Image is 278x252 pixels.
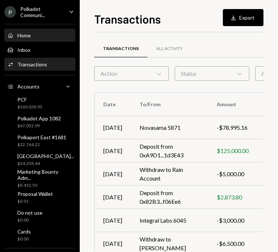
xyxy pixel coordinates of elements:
a: Home [4,29,75,42]
div: $569,038.95 [17,104,42,110]
div: -$78,995.16 [217,123,251,132]
div: [DATE] [103,170,122,178]
td: Integral Labs 6045 [131,209,208,232]
div: -$5,000.00 [217,170,251,178]
a: All Activity [148,40,191,58]
div: [DATE] [103,193,122,202]
div: P [4,6,16,18]
div: Do not use [17,210,42,216]
div: $8,412.50 [17,182,72,189]
td: Withdraw to Rain Account [131,162,208,186]
div: PCF [17,96,42,103]
h1: Transactions [94,12,161,26]
a: [GEOGRAPHIC_DATA]...$24,358.44 [4,151,77,168]
a: Transactions [4,58,75,71]
div: Polkadot App 1082 [17,115,61,121]
div: [DATE] [103,216,122,225]
a: Polkaport East #1681$32,764.22 [4,132,75,149]
div: Polkaport East #1681 [17,134,66,140]
div: Cards [17,228,31,235]
a: Do not use$0.00 [4,207,75,225]
div: All Activity [156,46,183,52]
div: Inbox [17,47,30,53]
div: -$3,000.00 [217,216,251,225]
td: Deposit from 0xA9D1...1d3E43 [131,139,208,162]
a: PCF$569,038.95 [4,94,75,112]
th: Amount [208,93,260,116]
td: Deposit from 0x82B3...f06Ee6 [131,186,208,209]
div: [DATE] [103,123,122,132]
th: Date [95,93,131,116]
div: Transactions [17,61,47,67]
div: $125,000.00 [217,146,251,155]
div: Polkadot Communi... [20,6,63,18]
div: $32,764.22 [17,142,66,148]
div: [DATE] [103,146,122,155]
div: $0.01 [17,198,53,205]
div: [GEOGRAPHIC_DATA]... [17,153,74,159]
a: Marketing Bounty Adm...$8,412.50 [4,170,75,187]
a: Accounts [4,80,75,93]
a: Inbox [4,43,75,56]
a: Cards$0.00 [4,226,75,244]
div: $24,358.44 [17,161,74,167]
div: -$6,500.00 [217,239,251,248]
div: $0.00 [17,236,31,242]
a: Polkadot App 1082$67,052.99 [4,113,75,131]
div: Marketing Bounty Adm... [17,169,72,181]
div: Status [175,66,249,81]
div: Transactions [103,46,139,52]
div: Home [17,32,31,38]
td: Novasama 5871 [131,116,208,139]
div: [DATE] [103,239,122,248]
div: $0.00 [17,217,42,223]
a: Proposal Wallet$0.01 [4,189,75,206]
div: Accounts [17,83,40,90]
div: $67,052.99 [17,123,61,129]
a: Transactions [94,40,148,58]
div: Action [94,66,169,81]
button: Export [223,9,264,26]
div: $2,873.80 [217,193,251,202]
div: Proposal Wallet [17,191,53,197]
th: To/From [131,93,208,116]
